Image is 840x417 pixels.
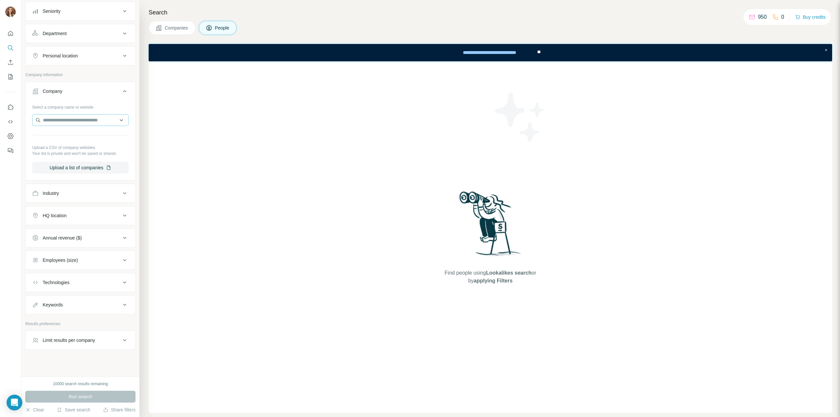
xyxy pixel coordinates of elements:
[5,56,16,68] button: Enrich CSV
[758,13,767,21] p: 950
[215,25,230,31] span: People
[7,395,22,410] div: Open Intercom Messenger
[5,130,16,142] button: Dashboard
[5,101,16,113] button: Use Surfe on LinkedIn
[103,407,136,413] button: Share filters
[43,190,59,197] div: Industry
[165,25,189,31] span: Companies
[43,52,78,59] div: Personal location
[25,72,136,78] p: Company information
[456,190,525,263] img: Surfe Illustration - Woman searching with binoculars
[26,252,135,268] button: Employees (size)
[795,12,826,22] button: Buy credits
[438,269,543,285] span: Find people using or by
[57,407,90,413] button: Save search
[26,185,135,201] button: Industry
[32,102,129,110] div: Select a company name or website
[26,3,135,19] button: Seniority
[32,162,129,174] button: Upload a list of companies
[5,28,16,39] button: Quick start
[26,208,135,223] button: HQ location
[43,257,78,263] div: Employees (size)
[5,145,16,156] button: Feedback
[43,279,70,286] div: Technologies
[149,8,832,17] h4: Search
[26,83,135,102] button: Company
[486,270,532,276] span: Lookalikes search
[26,48,135,64] button: Personal location
[43,235,82,241] div: Annual revenue ($)
[43,212,67,219] div: HQ location
[474,278,513,283] span: applying Filters
[5,71,16,83] button: My lists
[149,44,832,61] iframe: Banner
[26,230,135,246] button: Annual revenue ($)
[53,381,108,387] div: 10000 search results remaining
[26,297,135,313] button: Keywords
[43,8,60,14] div: Seniority
[32,145,129,151] p: Upload a CSV of company websites.
[26,275,135,290] button: Technologies
[26,26,135,41] button: Department
[43,302,63,308] div: Keywords
[26,332,135,348] button: Limit results per company
[32,151,129,156] p: Your list is private and won't be saved or shared.
[5,42,16,54] button: Search
[43,88,62,94] div: Company
[43,337,95,344] div: Limit results per company
[43,30,67,37] div: Department
[5,116,16,128] button: Use Surfe API
[491,88,550,147] img: Surfe Illustration - Stars
[781,13,784,21] p: 0
[5,7,16,17] img: Avatar
[25,321,136,327] p: Results preferences
[25,407,44,413] button: Clear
